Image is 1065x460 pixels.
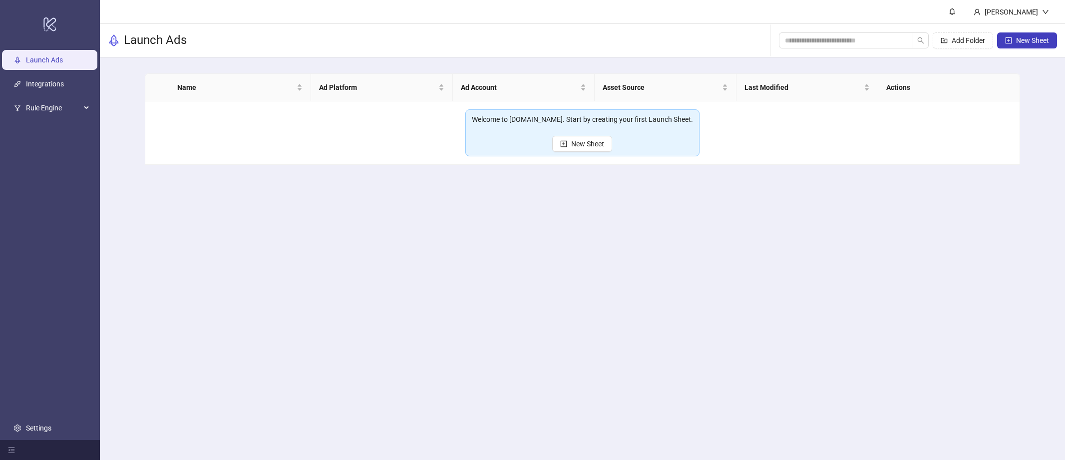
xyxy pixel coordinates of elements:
h3: Launch Ads [124,32,187,48]
span: Add Folder [952,36,985,44]
a: Launch Ads [26,56,63,64]
th: Ad Account [453,74,595,101]
span: fork [14,104,21,111]
span: Asset Source [603,82,720,93]
span: Name [177,82,295,93]
span: plus-square [560,140,567,147]
span: Last Modified [744,82,862,93]
button: New Sheet [552,136,612,152]
span: bell [949,8,956,15]
th: Last Modified [736,74,878,101]
button: Add Folder [933,32,993,48]
th: Asset Source [595,74,736,101]
span: New Sheet [571,140,604,148]
span: search [917,37,924,44]
th: Name [169,74,311,101]
span: down [1042,8,1049,15]
span: Ad Platform [319,82,436,93]
span: menu-fold [8,447,15,454]
span: folder-add [941,37,948,44]
a: Integrations [26,80,64,88]
div: [PERSON_NAME] [981,6,1042,17]
th: Ad Platform [311,74,453,101]
span: Rule Engine [26,98,81,118]
div: Welcome to [DOMAIN_NAME]. Start by creating your first Launch Sheet. [472,114,693,125]
th: Actions [878,74,1020,101]
span: New Sheet [1016,36,1049,44]
a: Settings [26,424,51,432]
button: New Sheet [997,32,1057,48]
span: user [974,8,981,15]
span: Ad Account [461,82,578,93]
span: rocket [108,34,120,46]
span: plus-square [1005,37,1012,44]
